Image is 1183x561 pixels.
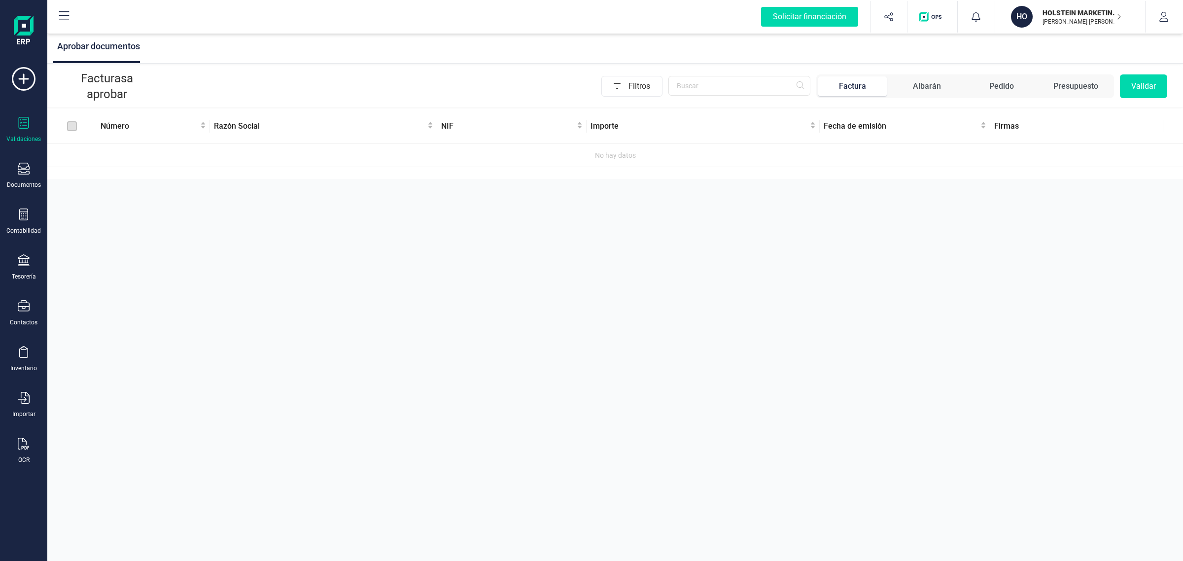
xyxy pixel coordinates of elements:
img: Logo de OPS [919,12,945,22]
span: Filtros [628,76,662,96]
span: NIF [441,120,575,132]
div: Pedido [989,80,1014,92]
div: Tesorería [12,273,36,280]
button: Validar [1120,74,1167,98]
div: Albarán [913,80,941,92]
div: Inventario [10,364,37,372]
span: Razón Social [214,120,425,132]
div: OCR [18,456,30,464]
span: Fecha de emisión [824,120,978,132]
div: Documentos [7,181,41,189]
div: Validaciones [6,135,41,143]
span: Número [101,120,198,132]
button: Solicitar financiación [749,1,870,33]
p: [PERSON_NAME] [PERSON_NAME] [1043,18,1121,26]
button: Logo de OPS [913,1,951,33]
button: Filtros [601,76,662,97]
div: Importar [12,410,35,418]
div: Factura [839,80,866,92]
div: HO [1011,6,1033,28]
button: HOHOLSTEIN MARKETING SL[PERSON_NAME] [PERSON_NAME] [1007,1,1133,33]
input: Buscar [668,76,810,96]
div: No hay datos [51,150,1179,161]
img: Logo Finanedi [14,16,34,47]
div: Presupuesto [1053,80,1098,92]
th: Firmas [990,109,1163,144]
div: Contactos [10,318,37,326]
p: Facturas a aprobar [63,70,151,102]
div: Contabilidad [6,227,41,235]
span: Aprobar documentos [57,41,140,51]
span: Importe [591,120,808,132]
p: HOLSTEIN MARKETING SL [1043,8,1121,18]
div: Solicitar financiación [761,7,858,27]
